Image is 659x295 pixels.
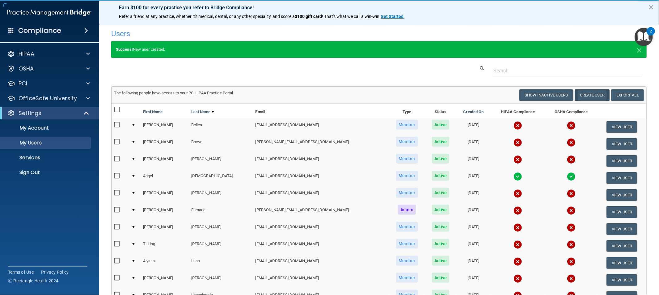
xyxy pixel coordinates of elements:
[189,152,253,169] td: [PERSON_NAME]
[636,43,642,56] span: ×
[253,203,389,220] td: [PERSON_NAME][EMAIL_ADDRESS][DOMAIN_NAME]
[456,118,491,135] td: [DATE]
[635,28,653,46] button: Open Resource Center, 2 new notifications
[19,109,41,117] p: Settings
[456,203,491,220] td: [DATE]
[650,31,652,39] div: 2
[18,26,61,35] h4: Compliance
[567,121,576,130] img: cross.ca9f0e7f.svg
[141,118,189,135] td: [PERSON_NAME]
[111,41,647,58] div: New user created.
[19,50,34,58] p: HIPAA
[4,155,88,161] p: Services
[381,14,404,19] a: Get Started
[253,186,389,203] td: [EMAIL_ADDRESS][DOMAIN_NAME]
[606,206,637,218] button: View User
[513,121,522,130] img: cross.ca9f0e7f.svg
[253,152,389,169] td: [EMAIL_ADDRESS][DOMAIN_NAME]
[141,186,189,203] td: [PERSON_NAME]
[7,50,90,58] a: HIPAA
[432,188,450,198] span: Active
[143,108,163,116] a: First Name
[7,109,90,117] a: Settings
[456,271,491,289] td: [DATE]
[513,274,522,283] img: cross.ca9f0e7f.svg
[396,171,418,181] span: Member
[398,205,416,215] span: Admin
[491,104,545,118] th: HIPAA Compliance
[606,121,637,133] button: View User
[456,186,491,203] td: [DATE]
[189,237,253,254] td: [PERSON_NAME]
[456,254,491,271] td: [DATE]
[41,269,69,275] a: Privacy Policy
[606,257,637,269] button: View User
[189,186,253,203] td: [PERSON_NAME]
[396,273,418,283] span: Member
[432,273,450,283] span: Active
[567,138,576,147] img: cross.ca9f0e7f.svg
[116,47,133,52] strong: Success!
[396,188,418,198] span: Member
[189,118,253,135] td: Belles
[513,138,522,147] img: cross.ca9f0e7f.svg
[111,30,420,38] h4: Users
[648,2,654,12] button: Close
[189,254,253,271] td: Islas
[4,140,88,146] p: My Users
[141,220,189,237] td: [PERSON_NAME]
[189,169,253,186] td: [DEMOGRAPHIC_DATA]
[567,189,576,198] img: cross.ca9f0e7f.svg
[19,80,27,87] p: PCI
[189,271,253,289] td: [PERSON_NAME]
[456,220,491,237] td: [DATE]
[141,152,189,169] td: [PERSON_NAME]
[606,223,637,235] button: View User
[253,271,389,289] td: [EMAIL_ADDRESS][DOMAIN_NAME]
[189,203,253,220] td: Furnace
[295,14,322,19] strong: $100 gift card
[456,237,491,254] td: [DATE]
[463,108,484,116] a: Created On
[513,155,522,164] img: cross.ca9f0e7f.svg
[8,278,59,284] span: Ⓒ Rectangle Health 2024
[636,46,642,53] button: Close
[611,89,644,101] a: Export All
[513,206,522,215] img: cross.ca9f0e7f.svg
[606,240,637,252] button: View User
[513,172,522,181] img: tick.e7d51cea.svg
[432,222,450,232] span: Active
[114,91,233,95] span: The following people have access to your PCIHIPAA Practice Portal
[7,95,90,102] a: OfficeSafe University
[513,257,522,266] img: cross.ca9f0e7f.svg
[606,189,637,201] button: View User
[432,154,450,164] span: Active
[141,203,189,220] td: [PERSON_NAME]
[119,14,295,19] span: Refer a friend at any practice, whether it's medical, dental, or any other speciality, and score a
[545,104,598,118] th: OSHA Compliance
[141,237,189,254] td: Ti-Ling
[189,135,253,152] td: Brown
[606,172,637,184] button: View User
[606,155,637,167] button: View User
[456,135,491,152] td: [DATE]
[389,104,425,118] th: Type
[7,65,90,72] a: OSHA
[4,169,88,176] p: Sign Out
[19,65,34,72] p: OSHA
[513,223,522,232] img: cross.ca9f0e7f.svg
[253,254,389,271] td: [EMAIL_ADDRESS][DOMAIN_NAME]
[141,254,189,271] td: Alyssa
[567,155,576,164] img: cross.ca9f0e7f.svg
[513,240,522,249] img: cross.ca9f0e7f.svg
[432,137,450,147] span: Active
[253,220,389,237] td: [EMAIL_ADDRESS][DOMAIN_NAME]
[141,271,189,289] td: [PERSON_NAME]
[432,239,450,249] span: Active
[396,120,418,130] span: Member
[432,171,450,181] span: Active
[253,135,389,152] td: [PERSON_NAME][EMAIL_ADDRESS][DOMAIN_NAME]
[396,239,418,249] span: Member
[567,274,576,283] img: cross.ca9f0e7f.svg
